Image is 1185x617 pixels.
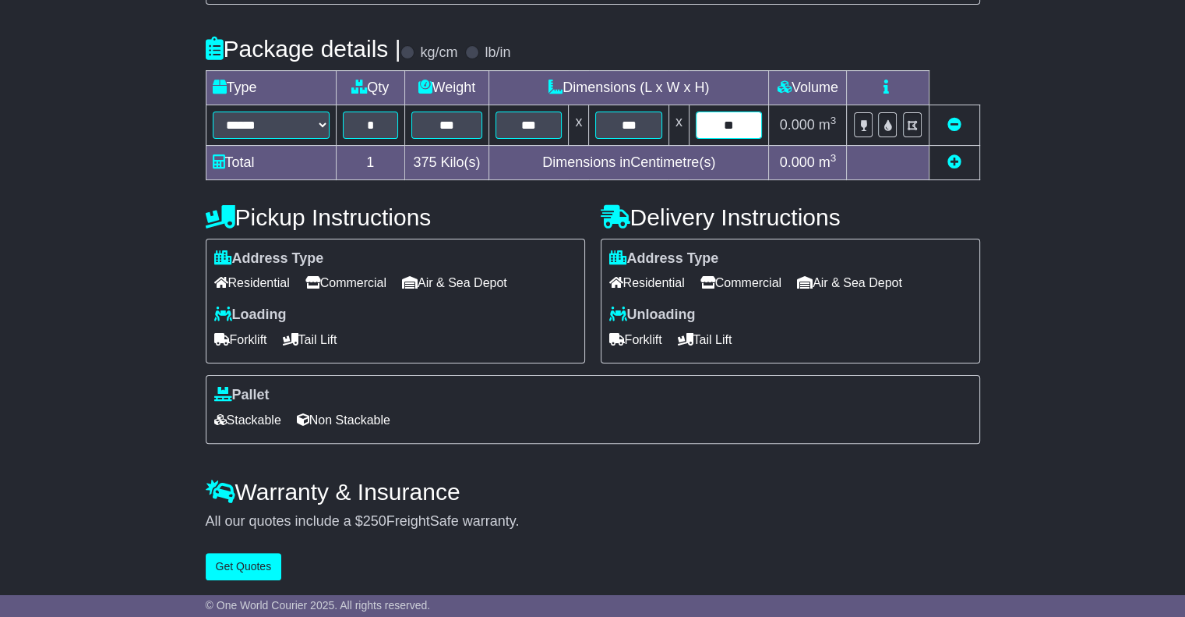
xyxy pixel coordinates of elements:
span: Non Stackable [297,408,390,432]
td: Dimensions in Centimetre(s) [488,145,768,179]
td: x [668,105,689,145]
span: 0.000 [780,117,815,133]
td: Total [206,145,336,179]
span: Stackable [214,408,281,432]
td: Kilo(s) [404,145,488,179]
span: Air & Sea Depot [402,271,507,295]
span: m [819,154,837,170]
span: Air & Sea Depot [797,271,902,295]
span: Residential [214,271,290,295]
td: Volume [769,70,847,105]
sup: 3 [831,152,837,164]
a: Remove this item [947,117,961,133]
label: Loading [214,307,287,324]
span: Tail Lift [283,328,337,352]
td: Weight [404,70,488,105]
h4: Delivery Instructions [601,204,980,230]
span: m [819,117,837,133]
td: Type [206,70,336,105]
span: Commercial [700,271,781,295]
sup: 3 [831,115,837,126]
div: All our quotes include a $ FreightSafe warranty. [206,513,980,530]
a: Add new item [947,154,961,170]
span: 250 [363,513,386,529]
span: Tail Lift [678,328,732,352]
label: Pallet [214,387,270,404]
span: Forklift [214,328,267,352]
h4: Package details | [206,36,401,62]
td: 1 [336,145,404,179]
label: lb/in [485,44,510,62]
label: kg/cm [420,44,457,62]
span: 375 [413,154,436,170]
label: Address Type [214,250,324,268]
button: Get Quotes [206,553,282,580]
span: 0.000 [780,154,815,170]
h4: Pickup Instructions [206,204,585,230]
span: © One World Courier 2025. All rights reserved. [206,599,431,612]
td: x [569,105,589,145]
label: Unloading [609,307,696,324]
span: Forklift [609,328,662,352]
td: Qty [336,70,404,105]
h4: Warranty & Insurance [206,479,980,505]
label: Address Type [609,250,719,268]
span: Residential [609,271,685,295]
span: Commercial [305,271,386,295]
td: Dimensions (L x W x H) [488,70,768,105]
